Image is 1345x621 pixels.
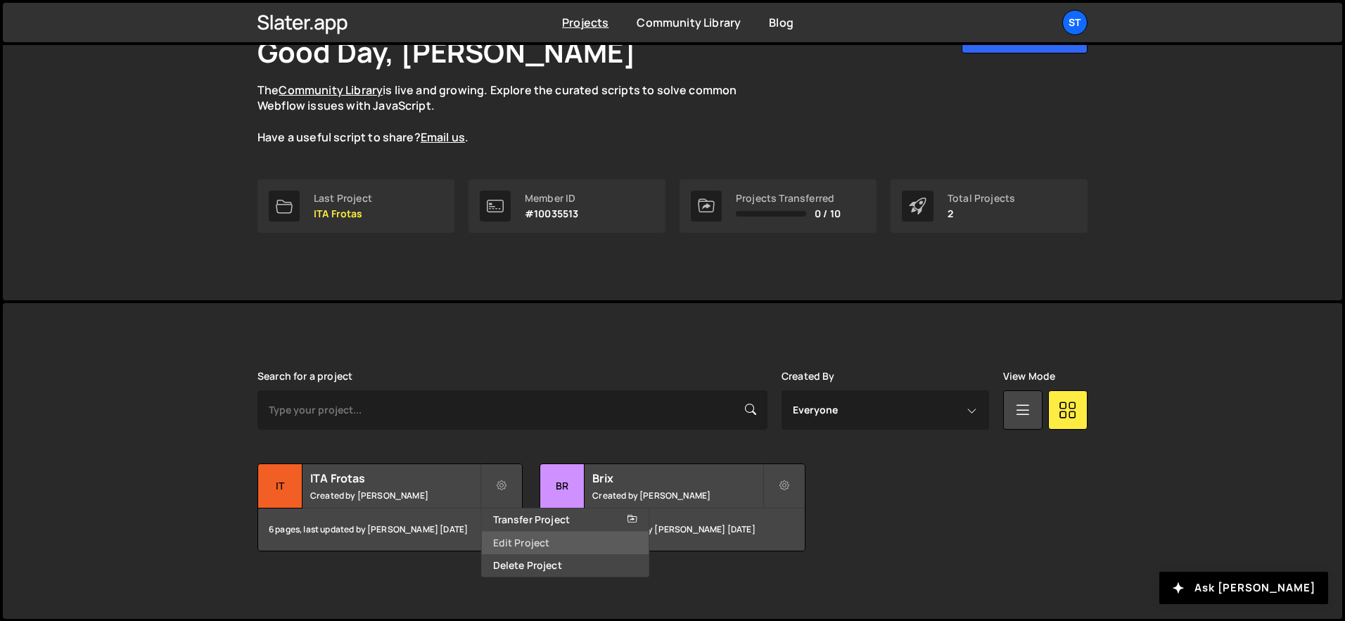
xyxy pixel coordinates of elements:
a: Community Library [637,15,741,30]
div: Total Projects [948,193,1015,204]
a: Blog [769,15,793,30]
div: Projects Transferred [736,193,841,204]
div: Member ID [525,193,578,204]
h2: Brix [592,470,762,486]
a: Community Library [279,82,383,98]
small: Created by [PERSON_NAME] [310,489,480,501]
a: St [1062,10,1088,35]
button: Ask [PERSON_NAME] [1159,572,1328,604]
h1: Good Day, [PERSON_NAME] [257,32,636,71]
a: Last Project ITA Frotas [257,179,454,233]
label: Created By [782,371,835,382]
a: Email us [421,129,465,145]
p: The is live and growing. Explore the curated scripts to solve common Webflow issues with JavaScri... [257,82,764,146]
small: Created by [PERSON_NAME] [592,489,762,501]
div: 6 pages, last updated by [PERSON_NAME] [DATE] [258,508,522,551]
p: #10035513 [525,208,578,219]
span: 0 / 10 [815,208,841,219]
a: Transfer Project [482,508,649,531]
div: IT [258,464,302,508]
p: ITA Frotas [314,208,372,219]
a: Edit Project [482,532,649,554]
p: 2 [948,208,1015,219]
a: IT ITA Frotas Created by [PERSON_NAME] 6 pages, last updated by [PERSON_NAME] [DATE] [257,463,523,551]
div: Br [540,464,585,508]
a: Br Brix Created by [PERSON_NAME] 32 pages, last updated by [PERSON_NAME] [DATE] [540,463,805,551]
label: Search for a project [257,371,352,382]
h2: ITA Frotas [310,470,480,486]
div: Last Project [314,193,372,204]
input: Type your project... [257,390,767,430]
label: View Mode [1003,371,1055,382]
a: Projects [562,15,608,30]
div: 32 pages, last updated by [PERSON_NAME] [DATE] [540,508,804,551]
a: Delete Project [482,554,649,577]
